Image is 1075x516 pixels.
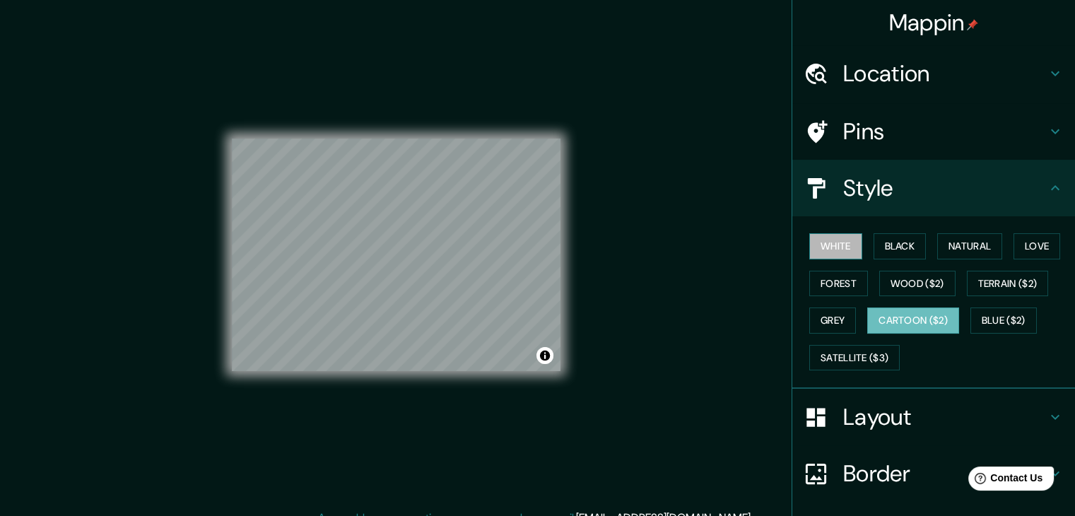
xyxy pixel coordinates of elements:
div: Border [792,445,1075,502]
h4: Style [843,174,1047,202]
h4: Location [843,59,1047,88]
button: Black [874,233,927,259]
div: Layout [792,389,1075,445]
button: White [809,233,862,259]
h4: Pins [843,117,1047,146]
iframe: Help widget launcher [949,461,1059,500]
h4: Border [843,459,1047,488]
button: Satellite ($3) [809,345,900,371]
button: Blue ($2) [970,307,1037,334]
button: Grey [809,307,856,334]
h4: Layout [843,403,1047,431]
button: Love [1014,233,1060,259]
button: Cartoon ($2) [867,307,959,334]
button: Wood ($2) [879,271,956,297]
div: Pins [792,103,1075,160]
button: Forest [809,271,868,297]
canvas: Map [232,139,560,371]
button: Natural [937,233,1002,259]
h4: Mappin [889,8,979,37]
img: pin-icon.png [967,19,978,30]
button: Toggle attribution [536,347,553,364]
div: Location [792,45,1075,102]
div: Style [792,160,1075,216]
button: Terrain ($2) [967,271,1049,297]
